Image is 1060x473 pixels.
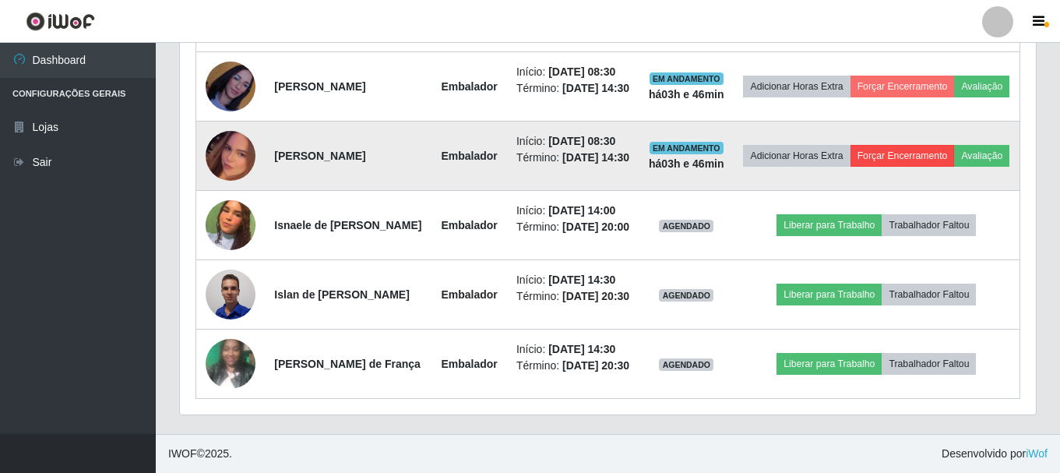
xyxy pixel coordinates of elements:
strong: Isnaele de [PERSON_NAME] [274,219,421,231]
span: © 2025 . [168,446,232,462]
strong: [PERSON_NAME] [274,150,365,162]
strong: Islan de [PERSON_NAME] [274,288,409,301]
img: 1755958547460.jpeg [206,200,255,250]
a: iWof [1026,447,1048,460]
button: Trabalhador Faltou [882,284,976,305]
strong: Embalador [441,288,497,301]
img: 1754401535253.jpeg [206,111,255,200]
button: Liberar para Trabalho [777,214,882,236]
button: Liberar para Trabalho [777,353,882,375]
strong: há 03 h e 46 min [649,157,724,170]
img: 1701992124914.jpeg [206,261,255,327]
strong: Embalador [441,80,497,93]
li: Término: [516,150,630,166]
button: Forçar Encerramento [850,145,955,167]
span: EM ANDAMENTO [650,142,724,154]
button: Trabalhador Faltou [882,214,976,236]
img: 1754143199858.jpeg [206,42,255,131]
button: Forçar Encerramento [850,76,955,97]
li: Término: [516,358,630,374]
span: Desenvolvido por [942,446,1048,462]
li: Início: [516,272,630,288]
li: Início: [516,341,630,358]
strong: [PERSON_NAME] [274,80,365,93]
time: [DATE] 14:00 [548,204,615,217]
button: Avaliação [954,76,1009,97]
span: AGENDADO [659,289,713,302]
time: [DATE] 08:30 [548,135,615,147]
strong: há 03 h e 46 min [649,88,724,101]
time: [DATE] 14:30 [562,151,629,164]
strong: Embalador [441,358,497,370]
img: CoreUI Logo [26,12,95,31]
button: Avaliação [954,145,1009,167]
span: AGENDADO [659,220,713,232]
li: Início: [516,203,630,219]
time: [DATE] 14:30 [562,82,629,94]
li: Início: [516,64,630,80]
li: Término: [516,219,630,235]
time: [DATE] 20:30 [562,359,629,372]
li: Término: [516,288,630,305]
time: [DATE] 08:30 [548,65,615,78]
time: [DATE] 20:30 [562,290,629,302]
button: Adicionar Horas Extra [743,145,850,167]
button: Adicionar Horas Extra [743,76,850,97]
time: [DATE] 14:30 [548,343,615,355]
strong: [PERSON_NAME] de França [274,358,420,370]
button: Trabalhador Faltou [882,353,976,375]
time: [DATE] 20:00 [562,221,629,233]
strong: Embalador [441,219,497,231]
span: AGENDADO [659,358,713,371]
li: Término: [516,80,630,97]
strong: Embalador [441,150,497,162]
button: Liberar para Trabalho [777,284,882,305]
img: 1713098995975.jpeg [206,330,255,397]
li: Início: [516,133,630,150]
time: [DATE] 14:30 [548,274,615,286]
span: IWOF [168,447,197,460]
span: EM ANDAMENTO [650,72,724,85]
